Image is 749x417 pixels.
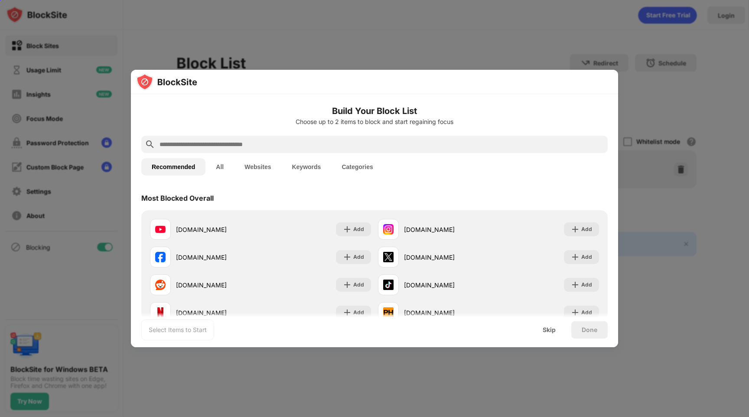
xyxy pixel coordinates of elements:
[155,252,166,262] img: favicons
[581,253,592,261] div: Add
[149,326,207,334] div: Select Items to Start
[353,225,364,234] div: Add
[404,225,488,234] div: [DOMAIN_NAME]
[141,104,608,117] h6: Build Your Block List
[141,118,608,125] div: Choose up to 2 items to block and start regaining focus
[205,158,234,176] button: All
[141,194,214,202] div: Most Blocked Overall
[543,326,556,333] div: Skip
[141,158,205,176] button: Recommended
[581,225,592,234] div: Add
[155,224,166,235] img: favicons
[234,158,281,176] button: Websites
[155,280,166,290] img: favicons
[581,280,592,289] div: Add
[281,158,331,176] button: Keywords
[331,158,383,176] button: Categories
[404,308,488,317] div: [DOMAIN_NAME]
[404,280,488,290] div: [DOMAIN_NAME]
[353,308,364,317] div: Add
[145,139,155,150] img: search.svg
[155,307,166,318] img: favicons
[353,280,364,289] div: Add
[176,225,261,234] div: [DOMAIN_NAME]
[383,224,394,235] img: favicons
[136,73,197,91] img: logo-blocksite.svg
[582,326,597,333] div: Done
[383,252,394,262] img: favicons
[383,307,394,318] img: favicons
[176,280,261,290] div: [DOMAIN_NAME]
[404,253,488,262] div: [DOMAIN_NAME]
[353,253,364,261] div: Add
[383,280,394,290] img: favicons
[176,253,261,262] div: [DOMAIN_NAME]
[176,308,261,317] div: [DOMAIN_NAME]
[581,308,592,317] div: Add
